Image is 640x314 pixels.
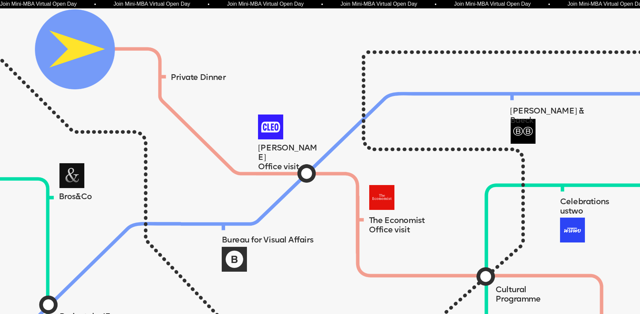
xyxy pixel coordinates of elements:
img: image-35fd37db-bb34-47ca-a07e-b5a9004cb1f1.png [369,185,394,210]
img: image-bbf677d6-cd5e-4e53-98bb-36378ec48cbd.png [222,247,247,272]
span: • [542,2,544,7]
img: image-903c038a-45a2-4411-9f2d-94c5749b4a89.png [35,9,115,89]
span: • [201,2,203,7]
img: image-b3b3cd3b-f9d5-4594-b5d9-802681f51a28.png [59,163,84,188]
span: The Economist [369,217,425,225]
img: image-1549584f-a37b-4006-b916-424020daa699.png [511,119,536,144]
span: • [428,2,430,7]
img: image-88671755-b50f-4e44-a1eb-89ca60b2f9e6.png [258,115,283,139]
span: Office visit [258,163,299,171]
span: Cultural Programme [496,286,541,304]
span: • [88,2,90,7]
span: Bureau for Visual Affairs [222,236,313,244]
span: Bros&Co [59,193,92,201]
span: Private Dinner [171,74,225,82]
span: [PERSON_NAME] & Baeck [510,107,586,125]
span: Office visit [369,226,410,234]
span: [PERSON_NAME] [258,144,317,162]
span: • [315,2,317,7]
img: image-3673c25d-846b-4177-8481-60f385fc17b1.png [560,218,585,242]
span: Celebrations ustwo [560,198,609,216]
